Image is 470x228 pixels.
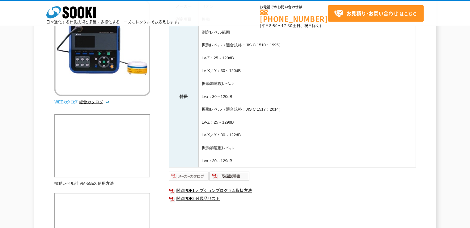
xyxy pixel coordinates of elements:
[334,9,417,18] span: はこちら
[209,171,250,181] img: 取扱説明書
[79,99,109,104] a: 総合カタログ
[169,26,198,167] th: 特長
[169,195,416,203] a: 関連PDF2 付属品リスト
[169,187,416,195] a: 関連PDF1 オプションプログラム取扱方法
[346,10,398,17] strong: お見積り･お問い合わせ
[282,23,293,28] span: 17:30
[269,23,278,28] span: 8:50
[54,180,150,187] p: 振動レベル計 VM-55EX 使用方法
[198,26,416,167] td: 測定レベル範囲 振動レベル（適合規格：JIS C 1510：1995） Lv-Z：25～120dB Lv-X／Y：30～120dB 振動加速度レベル Lva：30～120dB 振動レベル（適合規...
[54,99,78,105] img: webカタログ
[260,10,328,22] a: [PHONE_NUMBER]
[169,175,209,180] a: メーカーカタログ
[260,5,328,9] span: お電話でのお問い合わせは
[169,171,209,181] img: メーカーカタログ
[46,20,182,24] p: 日々進化する計測技術と多種・多様化するニーズにレンタルでお応えします。
[209,175,250,180] a: 取扱説明書
[328,5,424,22] a: お見積り･お問い合わせはこちら
[260,23,321,28] span: (平日 ～ 土日、祝日除く)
